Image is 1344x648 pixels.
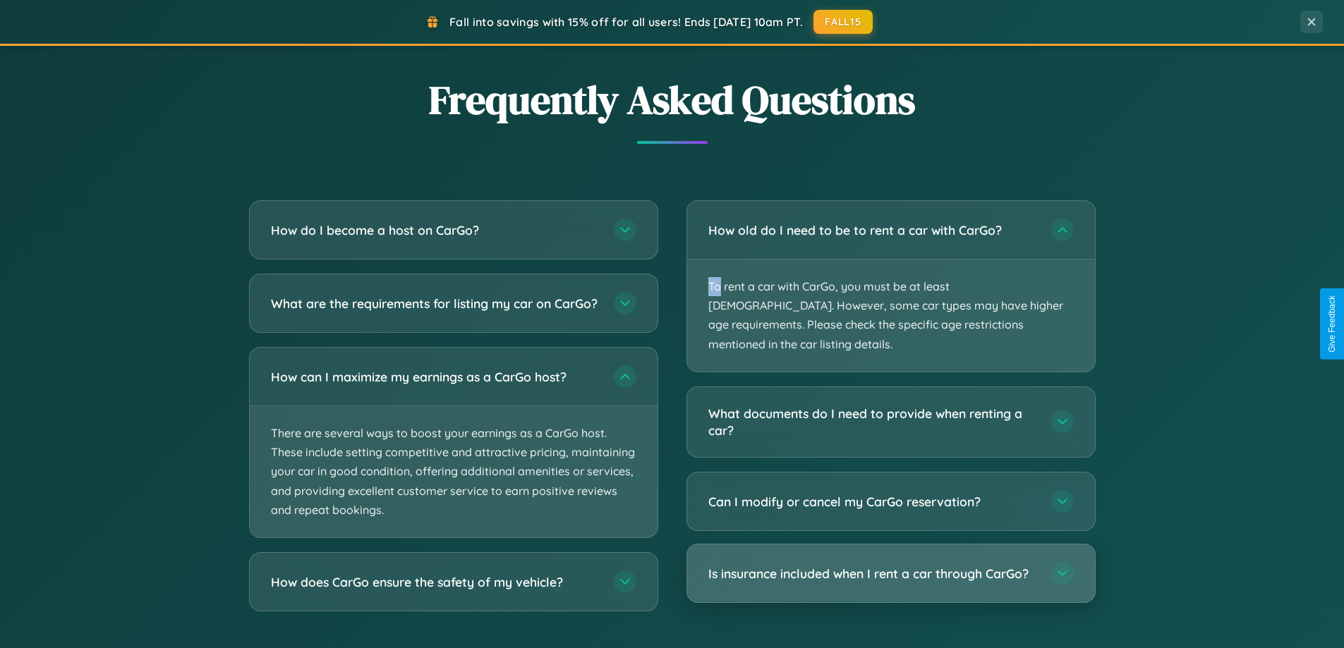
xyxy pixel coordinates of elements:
h3: How old do I need to be to rent a car with CarGo? [708,221,1037,239]
button: FALL15 [813,10,873,34]
h3: Is insurance included when I rent a car through CarGo? [708,565,1037,582]
h3: What are the requirements for listing my car on CarGo? [271,295,600,312]
h3: What documents do I need to provide when renting a car? [708,405,1037,439]
span: Fall into savings with 15% off for all users! Ends [DATE] 10am PT. [449,15,803,29]
p: There are several ways to boost your earnings as a CarGo host. These include setting competitive ... [250,406,658,537]
h3: How do I become a host on CarGo? [271,221,600,239]
h2: Frequently Asked Questions [249,73,1096,127]
h3: How does CarGo ensure the safety of my vehicle? [271,573,600,591]
div: Give Feedback [1327,295,1337,353]
h3: Can I modify or cancel my CarGo reservation? [708,493,1037,511]
p: To rent a car with CarGo, you must be at least [DEMOGRAPHIC_DATA]. However, some car types may ha... [687,259,1095,372]
h3: How can I maximize my earnings as a CarGo host? [271,368,600,386]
